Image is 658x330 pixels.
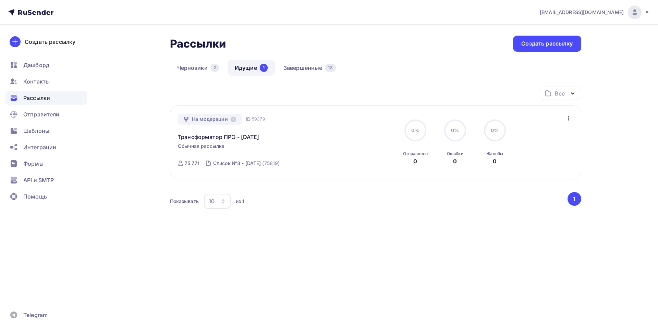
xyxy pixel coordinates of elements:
span: Контакты [23,77,50,86]
div: Жалобы [486,151,503,156]
a: Трансформатор ПРО - [DATE] [178,133,259,141]
button: Go to page 1 [568,192,581,206]
div: из 1 [236,198,245,205]
span: 0% [491,127,499,133]
span: Обычная рассылка [178,143,224,150]
span: 0% [451,127,459,133]
a: [EMAIL_ADDRESS][DOMAIN_NAME] [540,5,650,19]
span: Интеграции [23,143,56,151]
div: Ошибки [447,151,463,156]
ul: Pagination [566,192,581,206]
div: Создать рассылку [25,38,75,46]
div: Создать рассылку [521,40,573,48]
div: Список №3 - [DATE] [213,160,261,167]
a: Завершенные18 [276,60,343,76]
div: 0 [493,157,497,165]
span: Формы [23,160,44,168]
div: (75819) [262,160,280,167]
a: Рассылки [5,91,87,105]
a: Отправители [5,107,87,121]
a: Идущие1 [228,60,275,76]
div: 18 [325,64,336,72]
div: 75 771 [185,160,199,167]
button: Все [540,87,581,100]
button: 10 [204,193,231,209]
h2: Рассылки [170,37,226,51]
span: API и SMTP [23,176,54,184]
a: Контакты [5,75,87,88]
a: Дашборд [5,58,87,72]
a: Черновики2 [170,60,226,76]
span: ID [246,116,251,123]
div: 2 [210,64,219,72]
span: 59379 [252,116,265,123]
a: Формы [5,157,87,170]
a: Список №3 - [DATE] (75819) [212,158,281,169]
div: 0 [453,157,457,165]
span: Помощь [23,192,47,201]
a: Шаблоны [5,124,87,138]
span: Рассылки [23,94,50,102]
div: На модерации [178,114,242,125]
span: [EMAIL_ADDRESS][DOMAIN_NAME] [540,9,624,16]
span: Отправители [23,110,60,118]
div: 0 [413,157,417,165]
div: Отправлено [403,151,428,156]
div: Все [555,89,564,98]
div: Показывать [170,198,199,205]
span: Telegram [23,311,48,319]
span: 0% [411,127,419,133]
span: Шаблоны [23,127,49,135]
div: 1 [260,64,268,72]
div: 10 [209,197,215,205]
span: Дашборд [23,61,49,69]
